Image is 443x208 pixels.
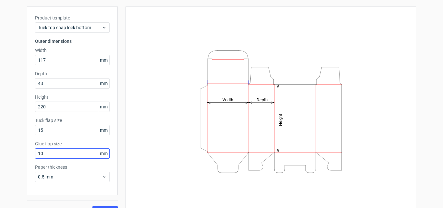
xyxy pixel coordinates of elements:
[35,94,110,100] label: Height
[35,38,110,44] h3: Outer dimensions
[98,79,109,88] span: mm
[98,149,109,158] span: mm
[278,114,283,126] tspan: Height
[35,15,110,21] label: Product template
[35,70,110,77] label: Depth
[35,47,110,54] label: Width
[38,174,102,180] span: 0.5 mm
[98,55,109,65] span: mm
[98,102,109,112] span: mm
[98,125,109,135] span: mm
[35,141,110,147] label: Glue flap size
[257,97,268,102] tspan: Depth
[222,97,233,102] tspan: Width
[35,117,110,124] label: Tuck flap size
[35,164,110,170] label: Paper thickness
[38,24,102,31] span: Tuck top snap lock bottom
